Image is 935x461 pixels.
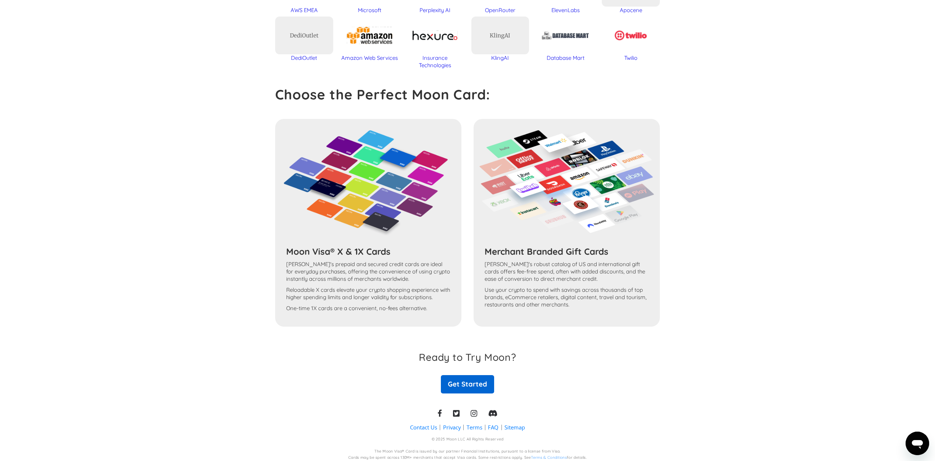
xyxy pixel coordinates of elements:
a: DediOutletDediOutlet [275,17,333,62]
h3: Merchant Branded Gift Cards [485,246,649,257]
a: Get Started [441,375,494,393]
div: Apocene [602,7,660,14]
div: Perplexity AI [406,7,464,14]
div: Cards may be spent across 130M+ merchants that accept Visa cards. Some restrictions apply. See fo... [348,455,587,461]
div: Database Mart [536,54,594,62]
a: KlingAIKlingAI [471,17,529,62]
div: AWS EMEA [275,7,333,14]
div: Twilio [602,54,660,62]
a: Terms & Conditions [531,455,567,460]
h3: Ready to Try Moon? [419,351,516,363]
p: [PERSON_NAME]'s robust catalog of US and international gift cards offers fee-free spend, often wi... [485,261,649,283]
a: Insurance Technologies [406,17,464,69]
a: Database Mart [536,17,594,62]
a: FAQ [488,424,499,431]
div: Insurance Technologies [406,54,464,69]
a: Amazon Web Services [341,17,399,62]
a: Twilio [602,17,660,62]
div: DediOutlet [275,54,333,62]
a: Contact Us [410,424,437,431]
div: © 2025 Moon LLC All Rights Reserved [432,437,504,442]
a: Privacy [443,424,461,431]
div: OpenRouter [471,7,529,14]
div: KlingAI [490,32,510,39]
iframe: 启动消息传送窗口的按钮 [906,432,929,455]
p: Use your crypto to spend with savings across thousands of top brands, eCommerce retailers, digita... [485,286,649,308]
a: Sitemap [504,424,525,431]
a: Terms [467,424,482,431]
div: KlingAI [471,54,529,62]
div: DediOutlet [290,32,319,39]
div: Amazon Web Services [341,54,399,62]
div: ElevenLabs [536,7,594,14]
div: Microsoft [341,7,399,14]
strong: Choose the Perfect Moon Card: [275,86,490,103]
div: The Moon Visa® Card is issued by our partner Financial Institutions, pursuant to a license from V... [374,449,561,454]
